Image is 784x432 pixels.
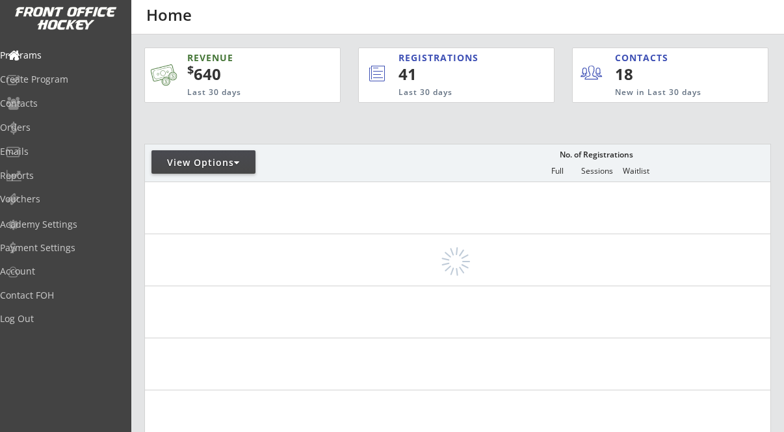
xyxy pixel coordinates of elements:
div: REVENUE [187,51,286,64]
div: Waitlist [616,167,655,176]
div: Last 30 days [187,87,286,98]
div: Last 30 days [399,87,501,98]
sup: $ [187,62,194,77]
div: Sessions [577,167,616,176]
div: 18 [615,63,695,85]
div: View Options [151,156,255,169]
div: 41 [399,63,510,85]
div: 640 [187,63,299,85]
div: New in Last 30 days [615,87,707,98]
div: REGISTRATIONS [399,51,501,64]
div: CONTACTS [615,51,674,64]
div: No. of Registrations [556,150,636,159]
div: Full [538,167,577,176]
